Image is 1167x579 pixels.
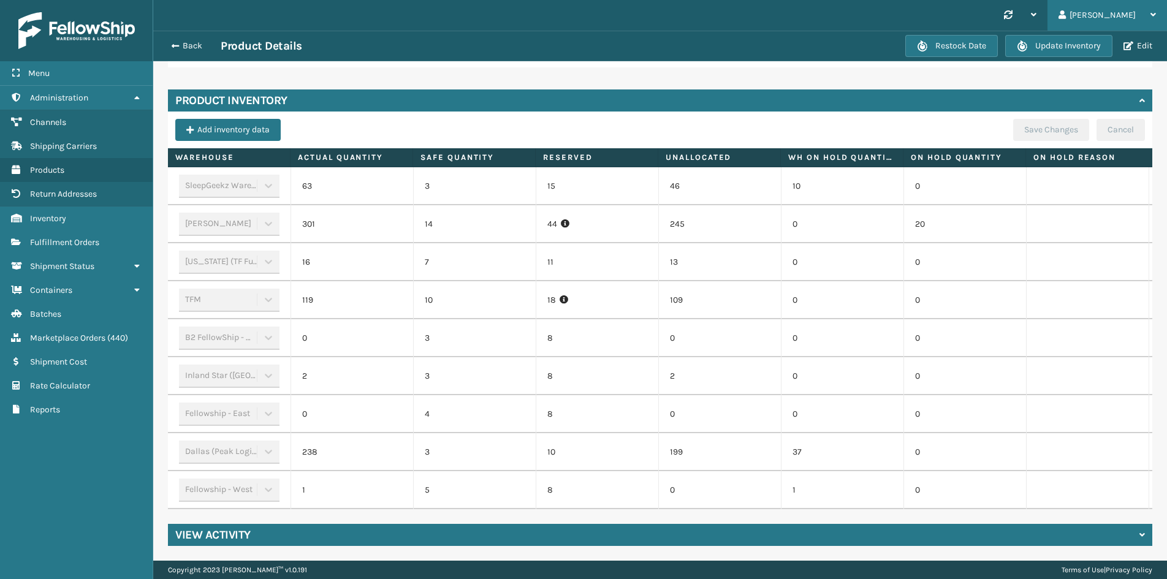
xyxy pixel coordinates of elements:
td: 0 [903,319,1026,357]
td: 0 [903,471,1026,509]
p: 8 [547,408,647,420]
p: 8 [547,332,647,344]
td: 109 [658,281,781,319]
td: 0 [903,281,1026,319]
td: 0 [903,395,1026,433]
span: Containers [30,285,72,295]
label: On Hold Quantity [911,152,1018,163]
td: 245 [658,205,781,243]
button: Update Inventory [1005,35,1112,57]
label: On Hold Reason [1033,152,1141,163]
label: WH On hold quantity [788,152,895,163]
span: Inventory [30,213,66,224]
p: 44 [547,218,647,230]
td: 16 [291,243,413,281]
td: 238 [291,433,413,471]
td: 0 [291,319,413,357]
span: Shipment Cost [30,357,87,367]
p: 11 [547,256,647,268]
td: 0 [903,167,1026,205]
button: Edit [1120,40,1156,51]
span: Return Addresses [30,189,97,199]
label: Warehouse [175,152,283,163]
td: 0 [903,357,1026,395]
td: 0 [781,395,903,433]
h3: Product Details [221,39,302,53]
button: Back [164,40,221,51]
td: 1 [291,471,413,509]
span: Shipping Carriers [30,141,97,151]
button: Add inventory data [175,119,281,141]
span: Shipment Status [30,261,94,271]
p: 15 [547,180,647,192]
p: 8 [547,484,647,496]
td: 2 [291,357,413,395]
p: 18 [547,294,647,306]
button: Cancel [1097,119,1145,141]
span: Administration [30,93,88,103]
button: Restock Date [905,35,998,57]
td: 0 [903,243,1026,281]
td: 3 [413,319,536,357]
a: Terms of Use [1062,566,1104,574]
span: Menu [28,68,50,78]
span: Rate Calculator [30,380,90,391]
td: 301 [291,205,413,243]
td: 119 [291,281,413,319]
img: logo [18,12,135,49]
span: Marketplace Orders [30,333,105,343]
a: Privacy Policy [1106,566,1152,574]
td: 3 [413,433,536,471]
td: 0 [781,205,903,243]
span: Reports [30,404,60,415]
span: ( 440 ) [107,333,128,343]
td: 0 [781,243,903,281]
td: 20 [903,205,1026,243]
label: Actual Quantity [298,152,405,163]
div: | [1062,561,1152,579]
td: 10 [781,167,903,205]
td: 0 [903,433,1026,471]
label: Safe Quantity [420,152,528,163]
td: 10 [413,281,536,319]
label: Unallocated [666,152,773,163]
td: 3 [413,357,536,395]
td: 5 [413,471,536,509]
td: 3 [413,167,536,205]
td: 199 [658,433,781,471]
td: 46 [658,167,781,205]
td: 0 [658,319,781,357]
td: 4 [413,395,536,433]
td: 14 [413,205,536,243]
span: Products [30,165,64,175]
td: 0 [781,281,903,319]
h4: Product Inventory [175,93,287,108]
td: 0 [781,319,903,357]
td: 0 [291,395,413,433]
td: 0 [781,357,903,395]
button: Save Changes [1013,119,1089,141]
span: Batches [30,309,61,319]
td: 0 [658,395,781,433]
td: 2 [658,357,781,395]
p: Copyright 2023 [PERSON_NAME]™ v 1.0.191 [168,561,307,579]
td: 63 [291,167,413,205]
p: 10 [547,446,647,458]
td: 37 [781,433,903,471]
span: Channels [30,117,66,127]
td: 13 [658,243,781,281]
td: 1 [781,471,903,509]
label: Reserved [543,152,650,163]
td: 0 [658,471,781,509]
h4: View Activity [175,528,251,542]
span: Fulfillment Orders [30,237,99,248]
td: 7 [413,243,536,281]
p: 8 [547,370,647,382]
